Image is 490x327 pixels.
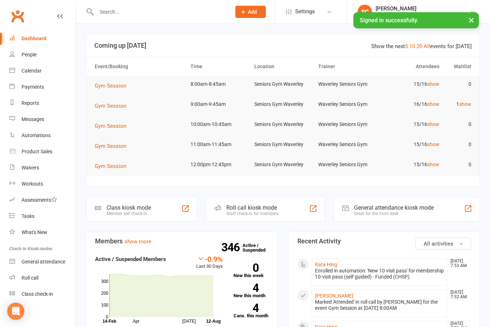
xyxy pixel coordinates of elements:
time: [DATE] 7:52 AM [447,290,471,299]
div: Product Sales [22,149,52,154]
strong: Active / Suspended Members [95,256,166,262]
td: Waverley Seniors Gym [315,156,379,173]
td: 11:00am-11:45am [187,136,251,153]
td: 10:00am-10:45am [187,116,251,133]
td: 1 [443,96,475,113]
a: 10 [409,43,415,50]
th: Attendees [379,57,443,76]
a: show more [124,238,151,245]
a: Workouts [9,176,76,192]
a: show [427,121,439,127]
a: Rata Hing [315,262,337,267]
div: Staff check-in for members [226,211,278,216]
a: Clubworx [9,7,27,25]
a: show [459,101,471,107]
a: Waivers [9,160,76,176]
span: Settings [295,4,315,20]
button: Gym Session [95,142,131,150]
div: Workouts [22,181,43,187]
h3: Members [95,238,269,245]
th: Event/Booking [91,57,187,76]
div: Class kiosk mode [107,204,151,211]
div: Messages [22,116,44,122]
h3: Recent Activity [297,238,471,245]
a: Roll call [9,270,76,286]
div: Tasks [22,213,34,219]
h3: Coming up [DATE] [94,42,472,49]
strong: 346 [221,242,242,253]
td: 0 [443,156,475,173]
td: 15/16 [379,156,443,173]
td: Seniors Gym Waverley [251,136,315,153]
td: 0 [443,76,475,93]
th: Waitlist [443,57,475,76]
td: 12:00pm-12:45pm [187,156,251,173]
td: 0 [443,116,475,133]
div: Open Intercom Messenger [7,303,24,320]
div: Assessments [22,197,57,203]
th: Trainer [315,57,379,76]
a: People [9,47,76,63]
span: Gym Session [95,163,126,169]
a: Product Sales [9,144,76,160]
button: Gym Session [95,122,131,130]
button: Gym Session [95,81,131,90]
th: Location [251,57,315,76]
strong: 4 [234,303,259,313]
td: Waverley Seniors Gym [315,96,379,113]
div: General attendance [22,259,65,265]
a: 20 [416,43,422,50]
a: Dashboard [9,31,76,47]
td: Waverley Seniors Gym [315,76,379,93]
a: Assessments [9,192,76,208]
strong: 0 [234,262,259,273]
td: 15/16 [379,116,443,133]
div: People [22,52,37,57]
div: Member self check-in [107,211,151,216]
td: Seniors Gym Waverley [251,156,315,173]
div: Last 30 Days [196,255,223,270]
div: Marked 'Attended' in roll call by [PERSON_NAME] for the event Gym Session at [DATE] 8:00AM [315,299,444,311]
td: 16/16 [379,96,443,113]
td: 0 [443,136,475,153]
span: Gym Session [95,103,126,109]
div: Enrolled in automation: 'New 10 visit pass' for membership 10-visit pass (self guided) - Funded (... [315,268,444,280]
div: Show the next events for [DATE] [371,42,472,51]
td: Waverley Seniors Gym [315,136,379,153]
a: 4Canx. this month [234,304,269,318]
a: Tasks [9,208,76,224]
div: Payments [22,84,44,90]
a: Calendar [9,63,76,79]
td: Seniors Gym Waverley [251,76,315,93]
td: Waverley Seniors Gym [315,116,379,133]
div: Class check-in [22,291,53,297]
div: Calendar [22,68,42,74]
a: Payments [9,79,76,95]
div: General attendance kiosk mode [354,204,434,211]
a: 0New this week [234,263,269,278]
a: 4New this month [234,284,269,298]
td: Seniors Gym Waverley [251,96,315,113]
span: Gym Session [95,123,126,129]
a: General attendance kiosk mode [9,254,76,270]
a: What's New [9,224,76,240]
span: Signed in successfully. [360,17,418,24]
div: [PERSON_NAME] [376,5,470,12]
a: show [427,101,439,107]
span: Gym Session [95,83,126,89]
a: show [427,162,439,167]
div: SC [358,5,372,19]
a: 346Active / Suspended [242,238,274,258]
div: Great for the front desk [354,211,434,216]
strong: 4 [234,282,259,293]
time: [DATE] 7:53 AM [447,259,471,268]
td: 8:00am-8:45am [187,76,251,93]
td: 15/16 [379,76,443,93]
button: Add [235,6,266,18]
td: 9:00am-9:45am [187,96,251,113]
button: × [465,12,478,28]
a: [PERSON_NAME] [315,293,353,299]
div: Roll call [22,275,38,281]
td: Seniors Gym Waverley [251,116,315,133]
button: Gym Session [95,102,131,110]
